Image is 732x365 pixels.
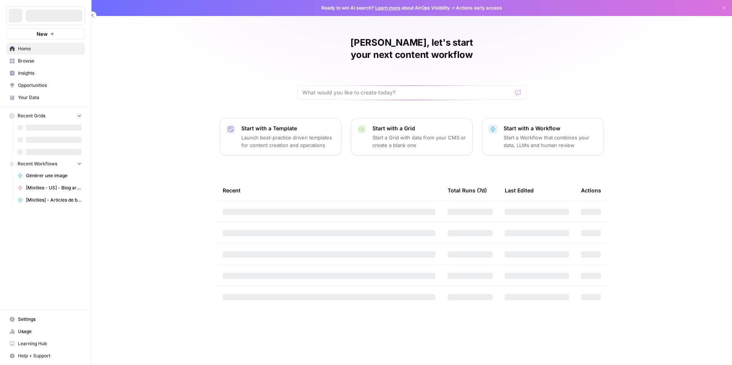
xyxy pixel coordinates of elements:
p: Start with a Template [241,125,335,132]
span: Settings [18,316,82,323]
span: Recent Workflows [18,160,57,167]
span: Usage [18,328,82,335]
div: Last Edited [505,180,534,201]
h1: [PERSON_NAME], let's start your next content workflow [297,37,526,61]
button: Help + Support [6,350,85,362]
a: [Mixtiles] - Articles de blog [14,194,85,206]
a: Opportunities [6,79,85,91]
button: Start with a WorkflowStart a Workflow that combines your data, LLMs and human review [482,118,604,155]
a: Settings [6,313,85,325]
span: Actions early access [456,5,502,11]
span: Help + Support [18,352,82,359]
p: Start a Workflow that combines your data, LLMs and human review [504,134,597,149]
button: Recent Grids [6,110,85,122]
p: Start a Grid with data from your CMS or create a blank one [372,134,466,149]
a: [Mixtiles - US] - Blog articles [14,182,85,194]
div: Recent [223,180,435,201]
span: Insights [18,70,82,77]
span: Ready to win AI search? about AirOps Visibility [321,5,450,11]
div: Actions [581,180,601,201]
span: Générer une image [26,172,82,179]
span: Opportunities [18,82,82,89]
a: Learning Hub [6,338,85,350]
a: Usage [6,325,85,338]
a: Learn more [375,5,400,11]
p: Launch best-practice driven templates for content creation and operations [241,134,335,149]
input: What would you like to create today? [302,89,512,96]
p: Start with a Workflow [504,125,597,132]
a: Your Data [6,91,85,104]
span: [Mixtiles - US] - Blog articles [26,184,82,191]
span: Recent Grids [18,112,45,119]
span: Browse [18,58,82,64]
a: Insights [6,67,85,79]
div: Total Runs (7d) [448,180,487,201]
p: Start with a Grid [372,125,466,132]
span: Home [18,45,82,52]
button: New [6,28,85,40]
span: Your Data [18,94,82,101]
button: Recent Workflows [6,158,85,170]
span: New [37,30,48,38]
button: Start with a GridStart a Grid with data from your CMS or create a blank one [351,118,473,155]
span: Learning Hub [18,340,82,347]
span: [Mixtiles] - Articles de blog [26,197,82,203]
a: Browse [6,55,85,67]
a: Home [6,43,85,55]
button: Start with a TemplateLaunch best-practice driven templates for content creation and operations [220,118,342,155]
a: Générer une image [14,170,85,182]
